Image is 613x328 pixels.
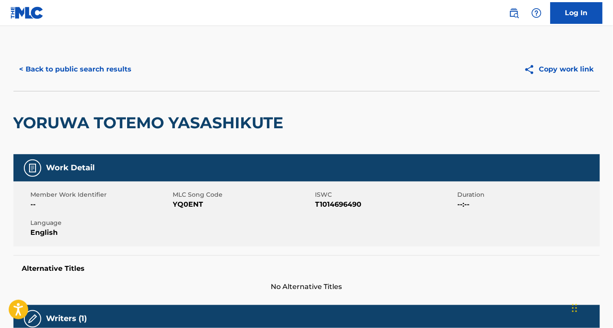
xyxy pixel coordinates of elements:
img: search [509,8,519,18]
button: Copy work link [518,58,600,80]
a: Log In [551,2,603,24]
h5: Alternative Titles [22,264,591,273]
img: Work Detail [27,163,38,173]
button: < Back to public search results [13,58,138,80]
span: YQ0ENT [173,199,313,210]
iframe: Chat Widget [570,286,613,328]
span: English [31,227,171,238]
img: MLC Logo [10,6,44,19]
img: Copy work link [524,64,539,75]
img: Writers [27,314,38,324]
span: Duration [458,190,598,199]
span: T1014696490 [315,199,456,210]
h5: Work Detail [46,163,95,173]
h2: YORUWA TOTEMO YASASHIKUTE [13,113,288,133]
span: --:-- [458,199,598,210]
div: Drag [572,295,577,321]
a: Public Search [505,4,523,22]
span: Language [31,218,171,227]
img: help [531,8,542,18]
span: Member Work Identifier [31,190,171,199]
span: ISWC [315,190,456,199]
span: MLC Song Code [173,190,313,199]
span: No Alternative Titles [13,282,600,292]
h5: Writers (1) [46,314,87,324]
div: Help [528,4,545,22]
span: -- [31,199,171,210]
